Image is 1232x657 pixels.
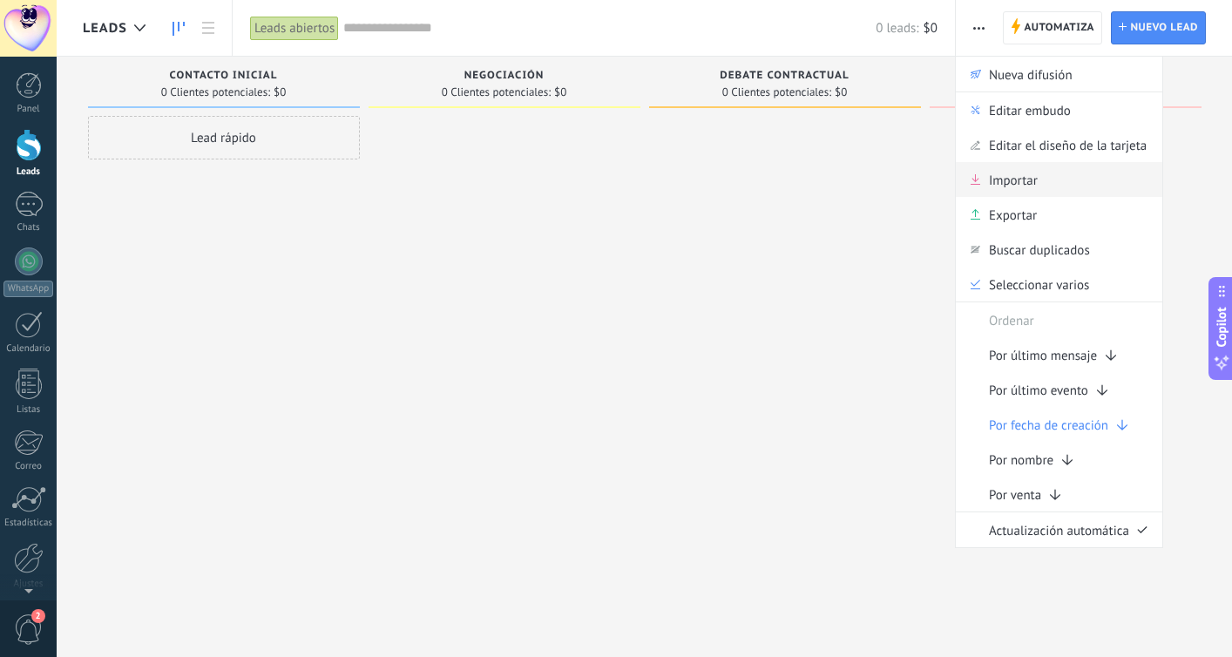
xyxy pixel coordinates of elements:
span: Por último mensaje [989,337,1097,372]
span: Por fecha de creación [989,407,1108,442]
span: $0 [554,87,566,98]
span: Seleccionar varios [989,267,1089,301]
a: Nuevo lead [1111,11,1206,44]
span: Nueva difusión [989,57,1073,91]
span: Contacto inicial [170,70,278,82]
div: Discusión de contrato [938,70,1193,85]
div: Listas [3,404,54,416]
div: Estadísticas [3,518,54,529]
div: Contacto inicial [97,70,351,85]
span: Negociación [464,70,545,82]
div: Leads abiertos [250,16,339,41]
span: Exportar [989,197,1037,232]
span: Copilot [1213,308,1230,348]
div: Panel [3,104,54,115]
span: Buscar duplicados [989,232,1090,267]
span: 0 leads: [876,20,918,37]
span: 0 Clientes potenciales: [722,87,831,98]
span: $0 [274,87,286,98]
div: Lead rápido [88,116,360,159]
div: Negociación [377,70,632,85]
span: $0 [835,87,847,98]
span: Actualización automática [989,512,1129,547]
span: Editar embudo [989,92,1071,127]
span: Automatiza [1024,12,1094,44]
span: Por nombre [989,442,1053,477]
span: 0 Clientes potenciales: [161,87,270,98]
span: 2 [31,609,45,623]
a: Automatiza [1003,11,1102,44]
div: Debate contractual [658,70,912,85]
span: $0 [924,20,938,37]
span: Debate contractual [720,70,849,82]
span: Importar [989,162,1038,197]
span: Ordenar [989,302,1034,337]
div: Calendario [3,343,54,355]
span: 0 Clientes potenciales: [442,87,551,98]
span: Por venta [989,477,1041,511]
div: Leads [3,166,54,178]
div: Correo [3,461,54,472]
span: Por último evento [989,372,1088,407]
span: Nuevo lead [1130,12,1198,44]
div: Chats [3,222,54,234]
div: WhatsApp [3,281,53,297]
span: Leads [83,20,127,37]
span: Editar el diseño de la tarjeta [989,127,1147,162]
